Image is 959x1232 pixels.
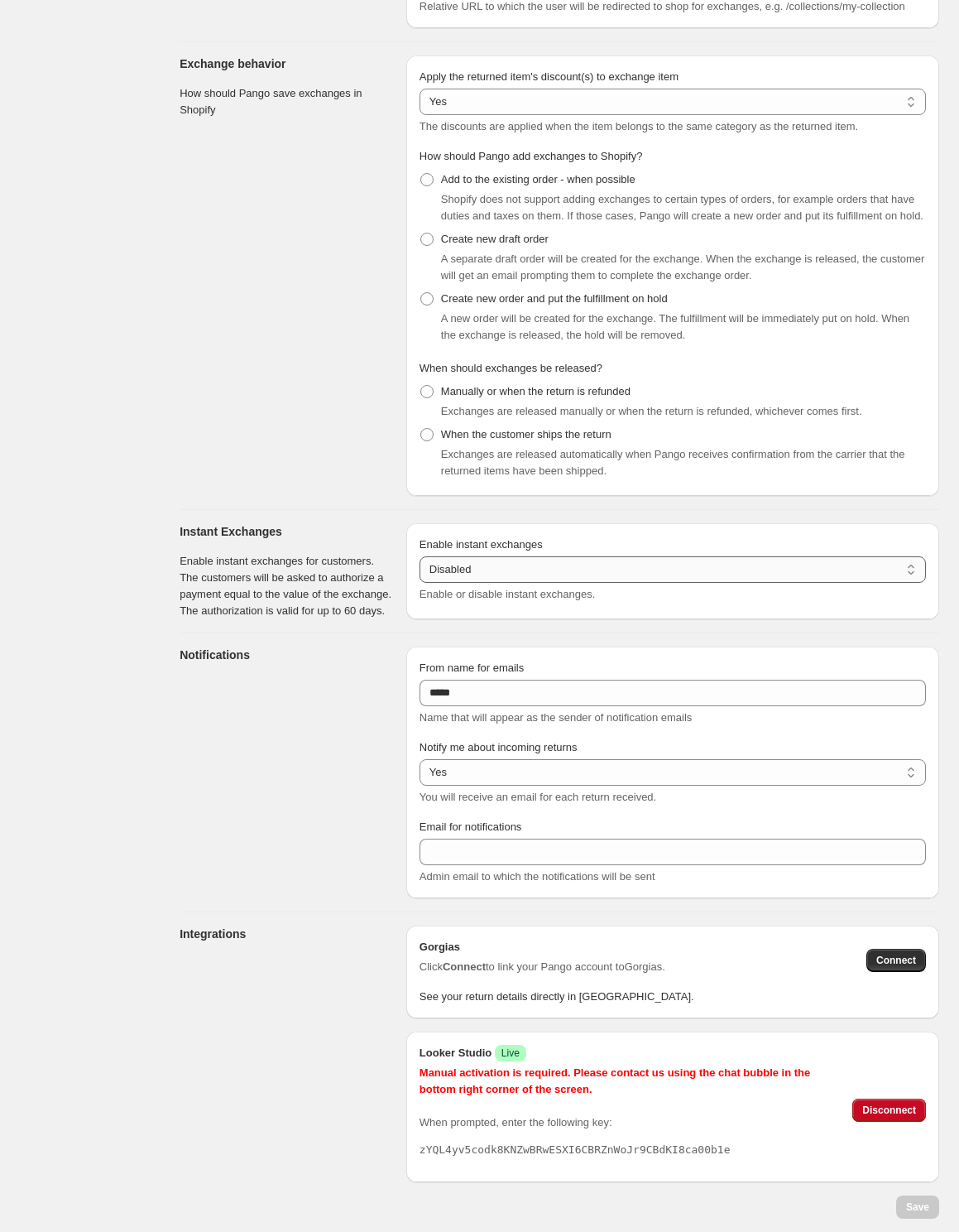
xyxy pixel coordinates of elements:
[420,990,694,1003] span: See your return details directly in [GEOGRAPHIC_DATA].
[441,428,611,440] span: When the customer ships the return
[420,821,522,833] span: Email for notifications
[420,1045,840,1061] h2: Looker Studio
[180,553,393,619] p: Enable instant exchanges for customers. The customers will be asked to authorize a payment equal ...
[420,870,655,883] span: Admin email to which the notifications will be sent
[420,538,543,551] span: Enable instant exchanges
[441,253,925,282] span: A separate draft order will be created for the exchange. When the exchange is released, the custo...
[441,312,909,341] span: A new order will be created for the exchange. The fulfillment will be immediately put on hold. Wh...
[420,1065,840,1158] div: When prompted, enter the following key:
[420,959,665,975] span: Click to link your Pango account to Gorgias .
[441,292,668,305] span: Create new order and put the fulfillment on hold
[441,448,905,477] span: Exchanges are released automatically when Pango receives confirmation from the carrier that the r...
[180,55,393,72] h3: Exchange behavior
[852,1099,926,1122] button: Disconnect
[420,741,578,753] span: Notify me about incoming returns
[441,405,862,417] span: Exchanges are released manually or when the return is refunded, whichever comes first.
[420,150,643,162] span: How should Pango add exchanges to Shopify?
[443,960,486,973] strong: Connect
[180,523,393,540] h3: Instant Exchanges
[441,193,923,222] span: Shopify does not support adding exchanges to certain types of orders, for example orders that hav...
[420,362,602,374] span: When should exchanges be released?
[420,588,595,600] span: Enable or disable instant exchanges.
[862,1104,916,1117] span: Disconnect
[441,173,635,185] span: Add to the existing order - when possible
[441,233,549,245] span: Create new draft order
[180,926,393,942] h3: Integrations
[420,120,858,132] span: The discounts are applied when the item belongs to the same category as the returned item.
[441,385,631,397] span: Manually or when the return is refunded
[420,711,693,724] span: Name that will appear as the sender of notification emails
[420,70,678,83] span: Apply the returned item's discount(s) to exchange item
[420,662,524,674] span: From name for emails
[180,647,393,663] h3: Notifications
[420,1066,810,1095] span: Manual activation is required. Please contact us using the chat bubble in the bottom right corner...
[866,949,926,972] button: Connect
[180,85,393,118] p: How should Pango save exchanges in Shopify
[420,939,665,955] h2: Gorgias
[420,1142,840,1158] pre: zYQL4yv5codk8KNZwBRwESXI6CBRZnWoJr9CBdKI8ca00b1e
[420,791,656,803] span: You will receive an email for each return received.
[876,954,916,967] span: Connect
[501,1047,520,1060] span: Live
